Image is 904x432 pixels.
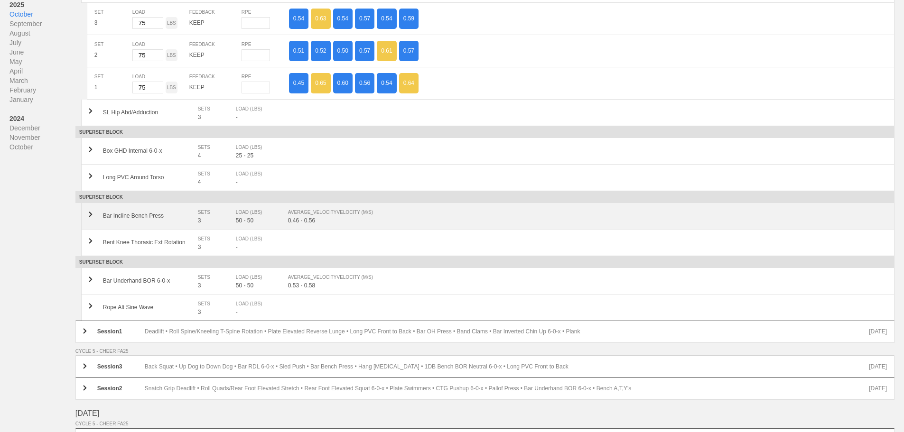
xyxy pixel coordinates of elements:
[103,277,198,284] div: Bar Underhand BOR 6-0-x
[89,276,93,282] img: carrot_right.png
[198,208,226,217] div: SETS
[236,114,288,120] div: -
[9,19,75,28] div: September
[236,217,288,224] div: 50 - 50
[189,40,242,49] div: FEEDBACK
[9,28,75,38] div: August
[311,9,330,29] div: 0.63
[103,212,198,219] div: Bar Incline Bench Press
[189,8,242,17] div: FEEDBACK
[236,299,279,309] div: LOAD (LBS)
[289,41,308,61] div: 0.51
[189,82,242,93] div: KEEP
[288,282,887,289] div: 0.53 - 0.58
[89,147,93,152] img: carrot_right.png
[869,328,887,335] div: [DATE]
[236,208,279,217] div: LOAD (LBS)
[289,9,308,29] div: 0.54
[236,143,279,152] div: LOAD (LBS)
[9,66,75,76] div: April
[399,41,419,61] div: 0.57
[311,73,330,93] div: 0.65
[189,72,242,82] div: FEEDBACK
[355,9,374,29] div: 0.57
[333,73,353,93] div: 0.60
[167,17,176,29] p: LBS
[145,385,869,392] div: Snatch Grip Deadlift • Roll Quads/Rear Foot Elevated Stretch • Rear Foot Elevated Squat 6-0-x • P...
[857,386,904,432] iframe: Chat Widget
[242,8,289,17] div: RPE
[236,169,279,179] div: LOAD (LBS)
[89,173,93,179] img: carrot_right.png
[103,239,198,246] div: Bent Knee Thorasic Ext Rotation
[75,409,895,418] div: [DATE]
[94,17,132,29] div: 3
[236,234,279,244] div: LOAD (LBS)
[189,17,242,29] div: KEEP
[75,349,895,354] div: CYCLE 5 - CHEER FA25
[103,304,198,311] div: Rope Alt Sine Wave
[75,421,895,426] div: CYCLE 5 - CHEER FA25
[198,169,226,179] div: SETS
[97,363,145,370] div: Session 3
[103,174,198,181] div: Long PVC Around Torso
[377,9,396,29] div: 0.54
[198,179,236,185] div: 4
[145,328,869,335] div: Deadlift • Roll Spine/Kneeling T-Spine Rotation • Plate Elevated Reverse Lunge • Long PVC Front t...
[89,238,93,244] img: carrot_right.png
[9,76,75,85] div: March
[377,41,396,61] div: 0.61
[198,282,236,289] div: 3
[83,363,87,369] img: carrot_right.png
[103,109,198,116] div: SL Hip Abd/Adduction
[75,191,895,203] div: SUPERSET BLOCK
[288,273,877,282] div: AVERAGE_VELOCITY VELOCITY (M/S)
[167,82,176,93] p: LBS
[198,234,226,244] div: SETS
[236,104,279,114] div: LOAD (LBS)
[198,152,236,159] div: 4
[355,41,374,61] div: 0.57
[236,273,279,282] div: LOAD (LBS)
[132,40,189,49] div: LOAD
[236,309,288,315] div: -
[189,49,242,61] div: KEEP
[198,114,236,120] div: 3
[198,309,236,315] div: 3
[83,385,87,391] img: carrot_right.png
[377,73,396,93] div: 0.54
[83,328,87,334] img: carrot_right.png
[311,41,330,61] div: 0.52
[236,244,288,250] div: -
[355,73,374,93] div: 0.56
[9,133,75,142] div: November
[9,57,75,66] div: May
[94,49,132,61] div: 2
[89,303,93,309] img: carrot_right.png
[9,85,75,95] div: February
[399,9,419,29] div: 0.59
[89,108,93,114] img: carrot_right.png
[9,123,75,133] div: December
[9,47,75,57] div: June
[75,126,895,138] div: SUPERSET BLOCK
[333,9,353,29] div: 0.54
[145,363,869,370] div: Back Squat • Up Dog to Down Dog • Bar RDL 6-0-x • Sled Push • Bar Bench Press • Hang [MEDICAL_DAT...
[94,8,132,17] div: SET
[97,385,145,392] div: Session 2
[9,38,75,47] div: July
[9,95,75,104] div: January
[94,82,132,93] div: 1
[236,152,288,159] div: 25 - 25
[333,41,353,61] div: 0.50
[97,328,145,335] div: Session 1
[103,147,198,154] div: Box GHD Internal 6-0-x
[399,73,419,93] div: 0.64
[236,179,288,185] div: -
[236,282,288,289] div: 50 - 50
[288,208,877,217] div: AVERAGE_VELOCITY VELOCITY (M/S)
[75,256,895,268] div: SUPERSET BLOCK
[869,385,887,392] div: [DATE]
[94,40,132,49] div: SET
